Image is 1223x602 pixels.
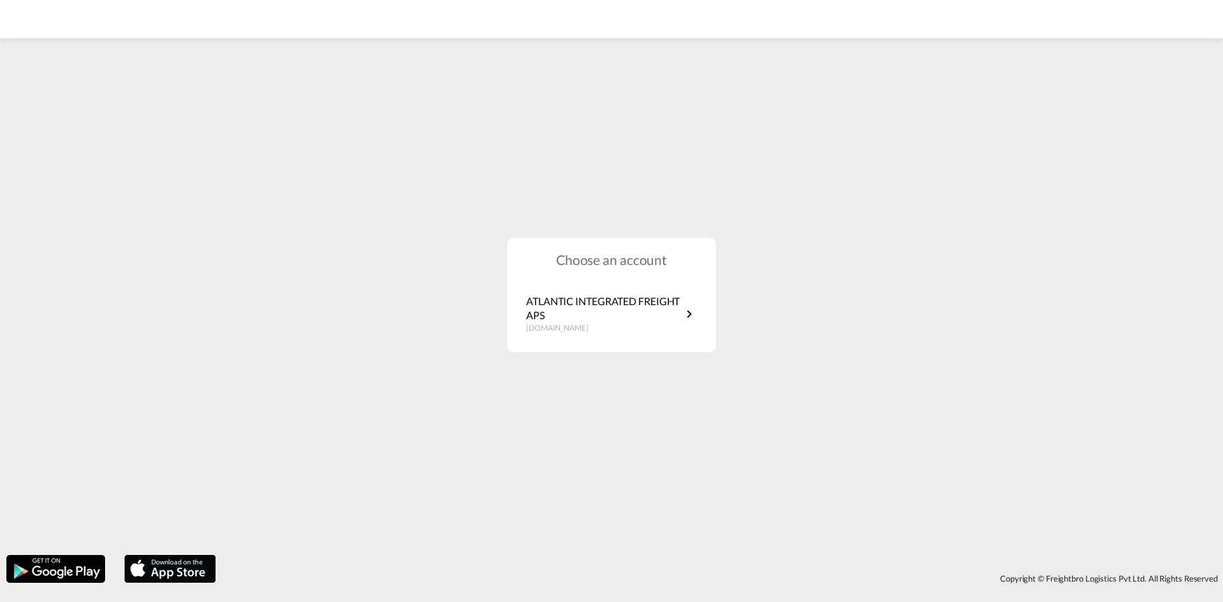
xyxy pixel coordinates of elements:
[5,554,106,584] img: google.png
[526,294,697,334] a: ATLANTIC INTEGRATED FREIGHT APS[DOMAIN_NAME]
[526,294,682,323] p: ATLANTIC INTEGRATED FREIGHT APS
[123,554,217,584] img: apple.png
[507,250,716,269] h1: Choose an account
[682,306,697,322] md-icon: icon-chevron-right
[222,568,1223,589] div: Copyright © Freightbro Logistics Pvt Ltd. All Rights Reserved
[526,323,682,334] p: [DOMAIN_NAME]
